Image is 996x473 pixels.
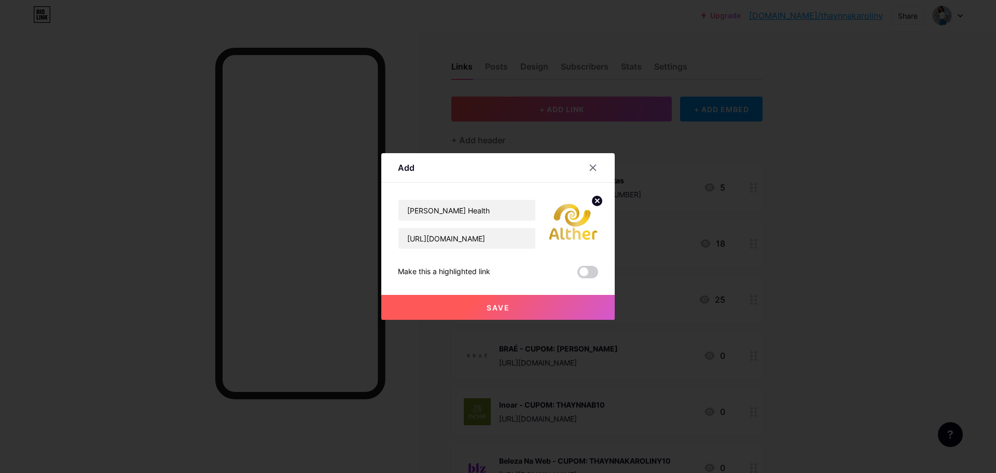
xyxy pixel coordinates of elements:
button: Save [381,295,615,320]
input: Title [398,200,535,221]
span: Save [487,303,510,312]
div: Add [398,161,414,174]
div: Make this a highlighted link [398,266,490,278]
input: URL [398,228,535,249]
img: link_thumbnail [548,199,598,249]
